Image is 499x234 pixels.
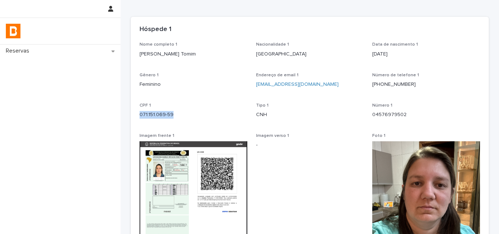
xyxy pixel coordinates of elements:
[140,26,171,34] h2: Hóspede 1
[140,103,151,108] span: CPF 1
[256,103,268,108] span: Tipo 1
[256,111,364,119] p: CNH
[140,50,247,58] p: [PERSON_NAME] Tomim
[256,82,339,87] a: [EMAIL_ADDRESS][DOMAIN_NAME]
[372,50,480,58] p: [DATE]
[372,73,419,77] span: Número de telefone 1
[256,50,364,58] p: [GEOGRAPHIC_DATA]
[140,42,177,47] span: Nome completo 1
[256,42,289,47] span: Nacionalidade 1
[140,134,174,138] span: Imagem frente 1
[372,42,418,47] span: Data de nascimento 1
[372,134,385,138] span: Foto 1
[372,111,480,119] p: 04576979502
[256,73,298,77] span: Endereço de email 1
[140,73,159,77] span: Gênero 1
[256,134,289,138] span: Imagem verso 1
[6,24,20,38] img: zVaNuJHRTjyIjT5M9Xd5
[3,47,35,54] p: Reservas
[372,82,416,87] a: [PHONE_NUMBER]
[372,103,392,108] span: Número 1
[140,81,247,88] p: Feminino
[140,111,247,119] p: 071.151.069-59
[256,141,364,149] p: -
